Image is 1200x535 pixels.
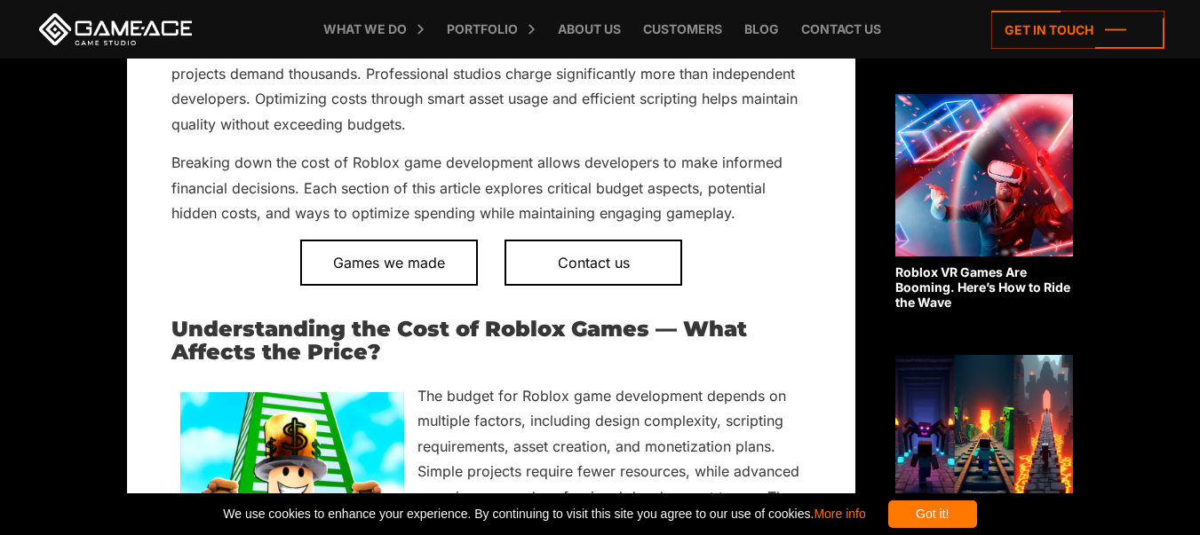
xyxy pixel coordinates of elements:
a: Games we made [300,240,478,286]
p: A small-scale experience may require only a few hundred dollars, while large multiplayer projects... [171,36,811,138]
a: Contact us [505,240,682,286]
a: Roblox VR Games Are Booming. Here’s How to Ride the Wave [895,94,1073,310]
p: Breaking down the cost of Roblox game development allows developers to make informed financial de... [171,150,811,225]
img: Related [895,94,1073,256]
img: Related [895,355,1073,517]
a: Get in touch [991,11,1164,49]
h2: Understanding the Cost of Roblox Games — What Affects the Price? [171,318,811,365]
a: More info [814,507,865,521]
span: We use cookies to enhance your experience. By continuing to visit this site you agree to our use ... [223,500,865,528]
div: Got it! [888,500,977,528]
